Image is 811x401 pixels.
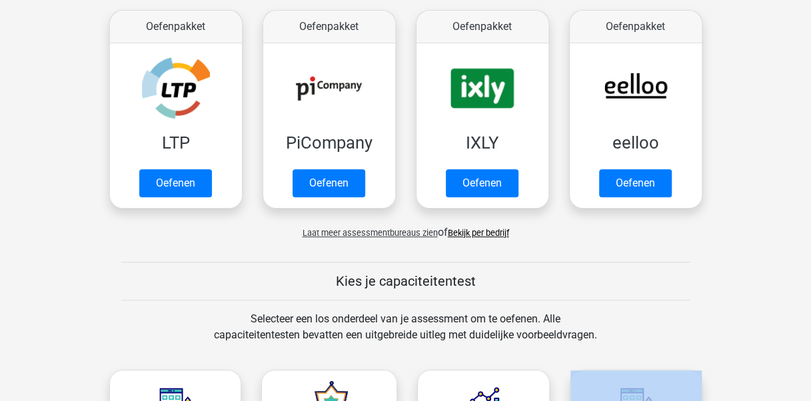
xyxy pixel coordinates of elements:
[201,311,610,359] div: Selecteer een los onderdeel van je assessment om te oefenen. Alle capaciteitentesten bevatten een...
[121,273,690,289] h5: Kies je capaciteitentest
[139,169,212,197] a: Oefenen
[599,169,672,197] a: Oefenen
[303,228,438,238] span: Laat meer assessmentbureaus zien
[293,169,365,197] a: Oefenen
[448,228,509,238] a: Bekijk per bedrijf
[99,214,712,240] div: of
[446,169,518,197] a: Oefenen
